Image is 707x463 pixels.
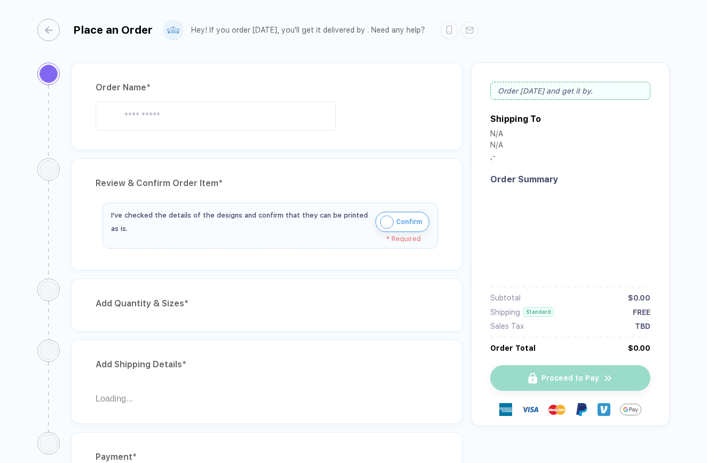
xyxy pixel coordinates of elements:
div: * Required [111,235,421,243]
div: N/A [490,141,503,152]
img: master-card [548,401,565,418]
div: Shipping To [490,114,541,124]
div: , - [490,152,503,163]
div: Order Total [490,344,536,352]
img: GPay [620,399,641,420]
button: iconConfirm [375,212,429,232]
img: Venmo [598,403,610,416]
div: I've checked the details of the designs and confirm that they can be printed as is. [111,209,370,235]
div: Order [DATE] and get it by . [490,82,650,100]
div: N/A [490,129,503,141]
div: Add Shipping Details [96,356,438,373]
div: Standard [523,307,554,317]
div: $0.00 [628,344,650,352]
img: user profile [164,21,183,40]
div: Shipping [490,308,520,317]
div: Place an Order [73,24,153,36]
img: icon [380,215,394,229]
img: express [499,403,512,416]
img: Paypal [575,403,588,416]
div: Hey! If you order [DATE], you'll get it delivered by . Need any help? [191,26,425,35]
div: FREE [633,308,650,317]
div: Order Name [96,79,438,96]
div: Subtotal [490,294,521,302]
div: Review & Confirm Order Item [96,175,438,192]
div: Sales Tax [490,322,524,330]
div: Loading... [96,390,438,407]
span: Confirm [396,213,422,230]
div: Add Quantity & Sizes [96,295,438,312]
img: visa [522,401,539,418]
div: Order Summary [490,174,650,184]
div: $0.00 [628,294,650,302]
div: TBD [635,322,650,330]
